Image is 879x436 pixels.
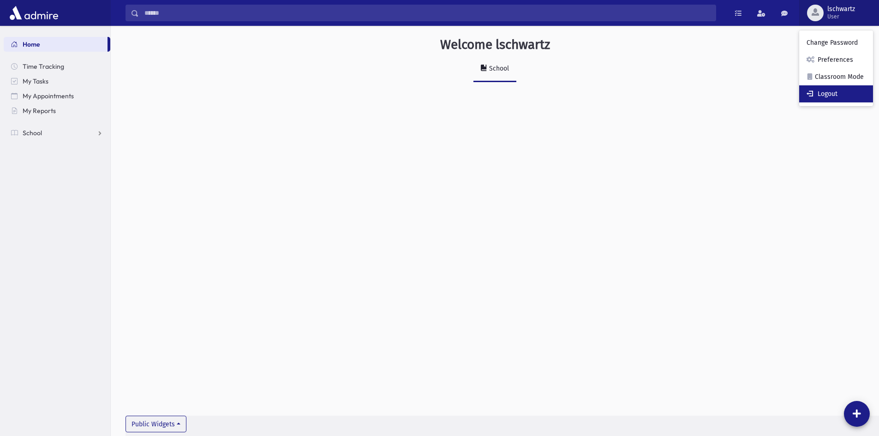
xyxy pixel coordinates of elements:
[4,89,110,103] a: My Appointments
[139,5,716,21] input: Search
[23,92,74,100] span: My Appointments
[4,125,110,140] a: School
[799,34,873,51] a: Change Password
[23,107,56,115] span: My Reports
[440,37,550,53] h3: Welcome lschwartz
[23,129,42,137] span: School
[799,51,873,68] a: Preferences
[126,416,186,432] button: Public Widgets
[473,56,516,82] a: School
[799,85,873,102] a: Logout
[799,68,873,85] a: Classroom Mode
[4,103,110,118] a: My Reports
[7,4,60,22] img: AdmirePro
[23,62,64,71] span: Time Tracking
[4,74,110,89] a: My Tasks
[827,6,855,13] span: lschwartz
[487,65,509,72] div: School
[23,77,48,85] span: My Tasks
[4,59,110,74] a: Time Tracking
[23,40,40,48] span: Home
[4,37,108,52] a: Home
[827,13,855,20] span: User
